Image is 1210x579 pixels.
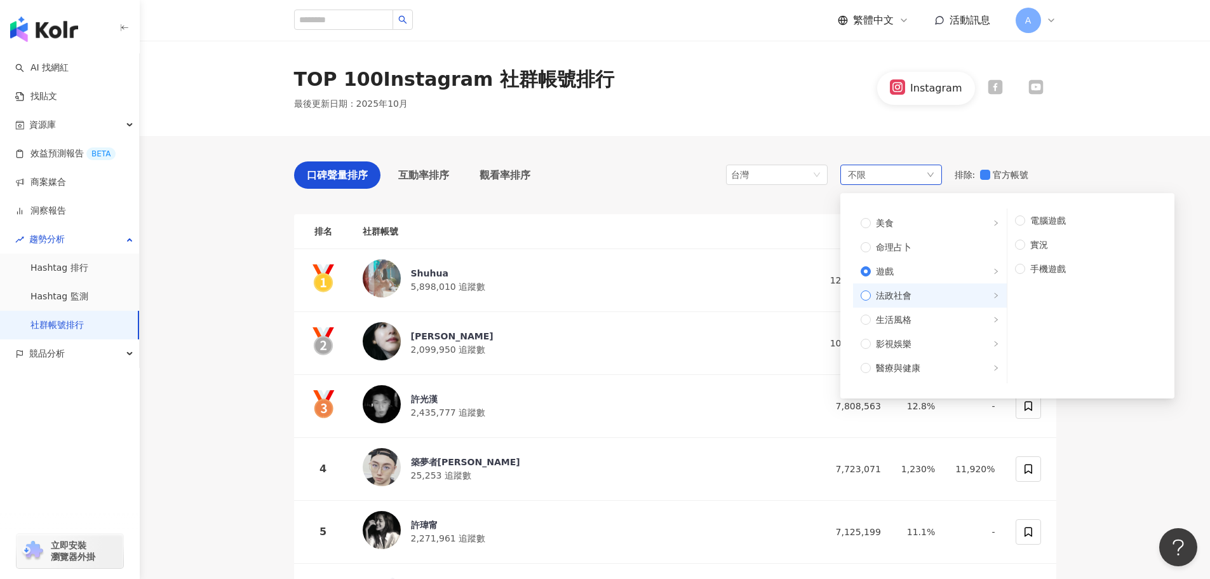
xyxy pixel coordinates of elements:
[993,361,999,375] span: right
[294,66,614,93] div: TOP 100 Instagram 社群帳號排行
[1025,262,1154,276] span: 手機遊戲
[731,165,772,184] div: 台灣
[294,98,408,111] p: 最後更新日期 ： 2025年10月
[10,17,78,42] img: logo
[411,393,486,405] div: 許光漢
[993,337,999,351] span: right
[993,289,999,303] span: right
[901,525,935,539] div: 11.1%
[1025,238,1154,252] span: 實況
[304,461,342,477] div: 4
[411,267,486,280] div: Shuhua
[304,524,342,540] div: 5
[363,322,401,360] img: KOL Avatar
[411,519,486,531] div: 許瑋甯
[901,399,935,413] div: 12.8%
[825,273,881,287] div: 12,554,723
[876,289,911,303] span: 法政社會
[993,313,999,327] span: right
[901,462,935,476] div: 1,230%
[15,205,66,217] a: 洞察報告
[29,339,65,368] span: 競品分析
[955,462,995,476] div: 11,920%
[910,81,962,95] div: Instagram
[411,533,486,543] span: 2,271,961 追蹤數
[927,171,934,179] span: down
[480,167,530,183] span: 觀看率排序
[876,361,920,375] span: 醫療與健康
[945,501,1005,564] td: -
[353,214,815,249] th: 社群帳號
[363,259,805,301] a: KOL AvatarShuhua5,898,010 追蹤數
[363,385,401,423] img: KOL Avatar
[15,235,24,244] span: rise
[876,216,894,230] span: 美食
[411,407,486,418] span: 2,435,777 追蹤數
[363,511,401,549] img: KOL Avatar
[945,375,1005,438] td: -
[20,541,45,561] img: chrome extension
[51,540,95,562] span: 立即安裝 瀏覽器外掛
[825,336,881,350] div: 10,553,542
[411,282,486,292] span: 5,898,010 追蹤數
[955,170,976,180] span: 排除 :
[825,525,881,539] div: 7,125,199
[950,14,990,26] span: 活動訊息
[876,337,911,351] span: 影視娛樂
[363,322,805,364] a: KOL Avatar[PERSON_NAME]2,099,950 追蹤數
[411,330,494,343] div: [PERSON_NAME]
[15,90,57,103] a: 找貼文
[398,167,449,183] span: 互動率排序
[363,511,805,553] a: KOL Avatar許瑋甯2,271,961 追蹤數
[30,262,88,275] a: Hashtag 排行
[307,167,368,183] span: 口碑聲量排序
[363,448,805,490] a: KOL Avatar築夢者[PERSON_NAME]25,253 追蹤數
[17,534,123,568] a: chrome extension立即安裝 瀏覽器外掛
[990,168,1033,182] span: 官方帳號
[411,470,471,480] span: 25,253 追蹤數
[825,462,881,476] div: 7,723,071
[1025,13,1032,27] span: A
[993,216,999,230] span: right
[294,214,353,249] th: 排名
[30,319,84,332] a: 社群帳號排行
[15,176,66,189] a: 商案媒合
[825,399,881,413] div: 7,808,563
[363,448,401,486] img: KOL Avatar
[15,147,116,160] a: 效益預測報告BETA
[993,264,999,278] span: right
[853,13,894,27] span: 繁體中文
[411,344,486,355] span: 2,099,950 追蹤數
[29,111,56,139] span: 資源庫
[15,62,69,74] a: searchAI 找網紅
[1159,528,1197,566] iframe: Help Scout Beacon - Open
[29,225,65,254] span: 趨勢分析
[363,259,401,297] img: KOL Avatar
[848,168,866,182] span: 不限
[876,240,911,254] span: 命理占卜
[876,264,894,278] span: 遊戲
[363,385,805,427] a: KOL Avatar許光漢2,435,777 追蹤數
[876,313,911,327] span: 生活風格
[411,456,520,468] div: 築夢者[PERSON_NAME]
[815,214,891,249] th: 口碑聲量
[398,15,407,24] span: search
[30,290,88,303] a: Hashtag 監測
[1025,214,1154,228] span: 電腦遊戲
